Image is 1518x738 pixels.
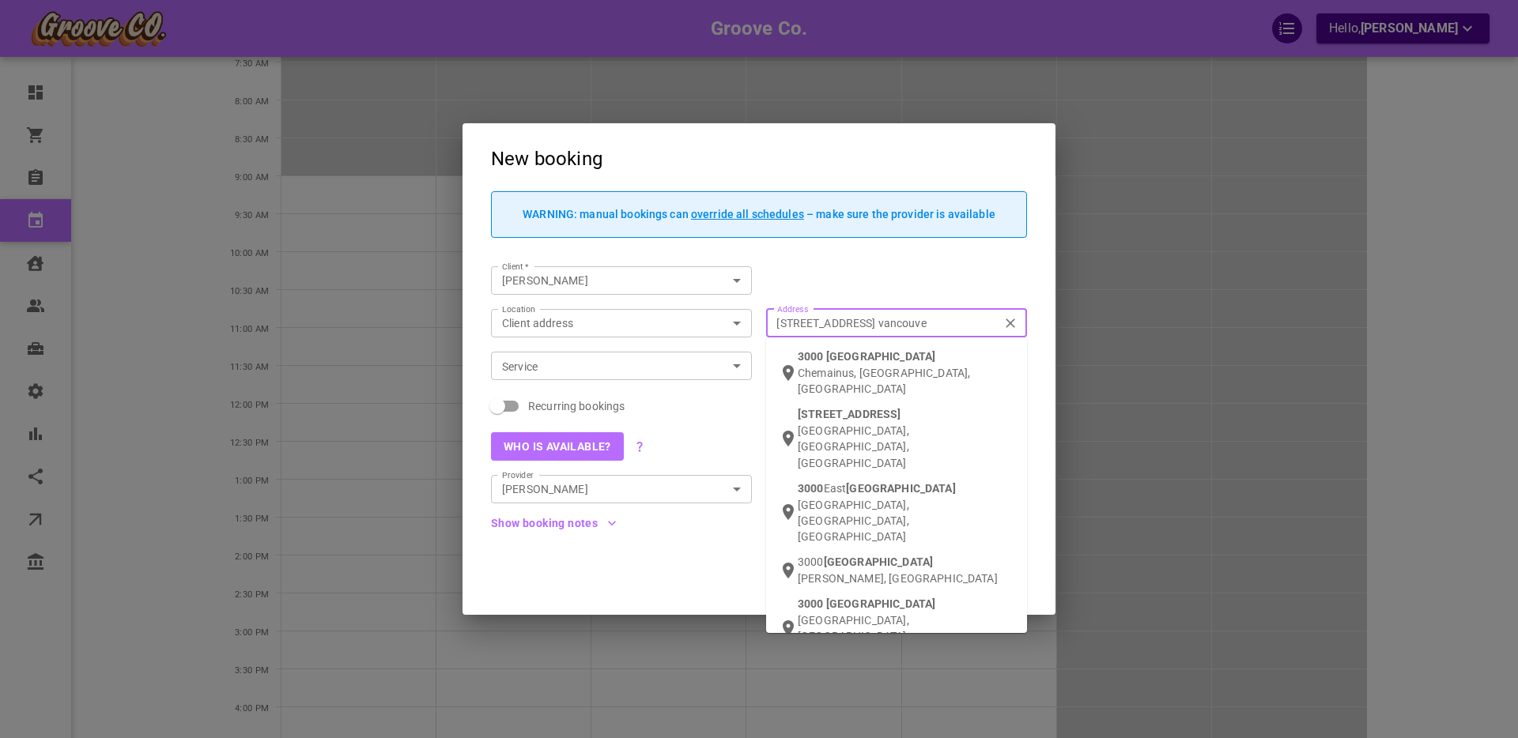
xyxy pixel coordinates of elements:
label: Location [502,303,535,315]
label: Provider [502,469,534,481]
div: Client address [502,315,741,331]
button: Open [726,478,748,500]
span: [GEOGRAPHIC_DATA] [826,597,936,610]
button: Show booking notes [491,518,617,529]
span: 3000 [798,350,824,363]
label: Client [502,261,529,273]
span: [GEOGRAPHIC_DATA] [824,555,934,568]
span: [GEOGRAPHIC_DATA] [846,482,956,495]
span: East [824,482,847,495]
span: 3000 [798,597,824,610]
svg: Use the Smart Clusters functionality to find the most suitable provider for the selected service ... [633,440,646,453]
button: Clear [999,312,1021,334]
h2: New booking [463,123,1055,191]
p: [GEOGRAPHIC_DATA], [GEOGRAPHIC_DATA], [GEOGRAPHIC_DATA] [798,423,1014,470]
p: WARNING: manual bookings can – make sure the provider is available [523,208,995,220]
input: Type to search [496,271,700,291]
p: Chemainus, [GEOGRAPHIC_DATA], [GEOGRAPHIC_DATA] [798,365,1014,397]
span: 3000 [798,555,824,568]
label: Address [777,303,808,315]
input: AddressClear [770,313,1006,333]
span: [GEOGRAPHIC_DATA] [826,350,936,363]
button: Open [726,355,748,377]
button: Who is available? [491,432,624,461]
p: [PERSON_NAME], [GEOGRAPHIC_DATA] [798,570,1014,586]
p: [GEOGRAPHIC_DATA], [GEOGRAPHIC_DATA], [GEOGRAPHIC_DATA] [798,497,1014,544]
span: 3000 [798,482,824,495]
p: [GEOGRAPHIC_DATA], [GEOGRAPHIC_DATA], [GEOGRAPHIC_DATA] [798,612,1014,660]
span: [STREET_ADDRESS] [798,408,901,420]
span: Recurring bookings [528,398,625,414]
span: override all schedules [691,208,804,220]
button: Open [726,269,748,292]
